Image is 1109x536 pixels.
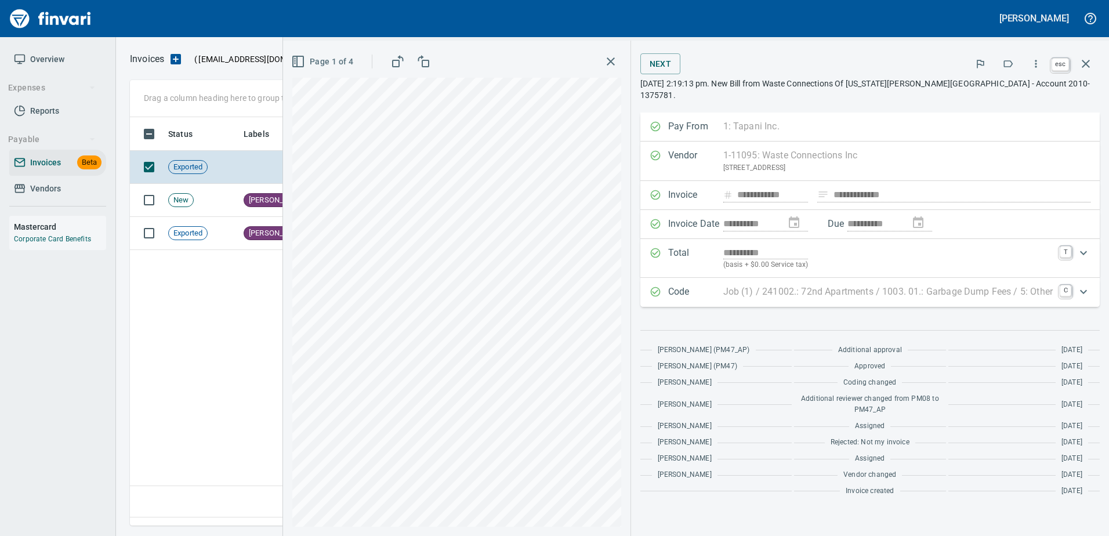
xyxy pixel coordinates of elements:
span: Status [168,127,193,141]
span: [PERSON_NAME] [244,195,310,206]
p: (basis + $0.00 Service tax) [723,259,1053,271]
p: Code [668,285,723,300]
span: Labels [244,127,269,141]
p: Total [668,246,723,271]
button: Payable [3,129,100,150]
span: [DATE] [1061,486,1082,497]
span: Overview [30,52,64,67]
nav: breadcrumb [130,52,164,66]
span: [PERSON_NAME] [658,399,712,411]
h6: Mastercard [14,220,106,233]
span: Coding changed [843,377,896,389]
span: Beta [77,156,102,169]
span: [EMAIL_ADDRESS][DOMAIN_NAME] [197,53,331,65]
span: [PERSON_NAME] [658,437,712,448]
span: [PERSON_NAME] (PM47) [658,361,737,372]
span: Assigned [855,453,885,465]
a: Corporate Card Benefits [14,235,91,243]
img: Finvari [7,5,94,32]
span: Payable [8,132,96,147]
span: Status [168,127,208,141]
span: [DATE] [1061,361,1082,372]
button: Next [640,53,681,75]
span: [PERSON_NAME] [658,377,712,389]
span: Invoices [30,155,61,170]
p: Drag a column heading here to group the table [144,92,314,104]
p: ( ) [187,53,334,65]
span: Page 1 of 4 [293,55,353,69]
span: [DATE] [1061,453,1082,465]
a: esc [1052,58,1069,71]
span: [PERSON_NAME] [658,453,712,465]
div: Expand [640,239,1100,278]
span: [DATE] [1061,421,1082,432]
a: Reports [9,98,106,124]
span: [DATE] [1061,399,1082,411]
span: Exported [169,162,207,173]
span: [DATE] [1061,469,1082,481]
p: Invoices [130,52,164,66]
a: Vendors [9,176,106,202]
a: Overview [9,46,106,73]
span: [PERSON_NAME] [658,421,712,432]
span: Vendor changed [843,469,896,481]
span: Exported [169,228,207,239]
div: Expand [640,278,1100,307]
h5: [PERSON_NAME] [999,12,1069,24]
span: [PERSON_NAME] (PM47_AP) [658,345,750,356]
span: Expenses [8,81,96,95]
a: T [1060,246,1071,258]
span: Additional reviewer changed from PM08 to PM47_AP [800,393,940,417]
span: Vendors [30,182,61,196]
span: [PERSON_NAME] [244,228,310,239]
span: Assigned [855,421,885,432]
button: Upload an Invoice [164,52,187,66]
span: Next [650,57,672,71]
button: [PERSON_NAME] [996,9,1072,27]
span: [DATE] [1061,437,1082,448]
span: [DATE] [1061,377,1082,389]
a: InvoicesBeta [9,150,106,176]
button: Expenses [3,77,100,99]
span: [PERSON_NAME] [658,469,712,481]
p: Job (1) / 241002.: 72nd Apartments / 1003. 01.: Garbage Dump Fees / 5: Other [723,285,1053,299]
span: New [169,195,193,206]
span: Reports [30,104,59,118]
span: Labels [244,127,284,141]
button: Page 1 of 4 [289,51,358,73]
span: Rejected: Not my invoice [831,437,909,448]
span: Additional approval [838,345,902,356]
p: [DATE] 2:19:13 pm. New Bill from Waste Connections Of [US_STATE][PERSON_NAME][GEOGRAPHIC_DATA] - ... [640,78,1100,101]
span: Invoice created [846,486,894,497]
a: C [1060,285,1071,296]
span: Approved [854,361,885,372]
span: [DATE] [1061,345,1082,356]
